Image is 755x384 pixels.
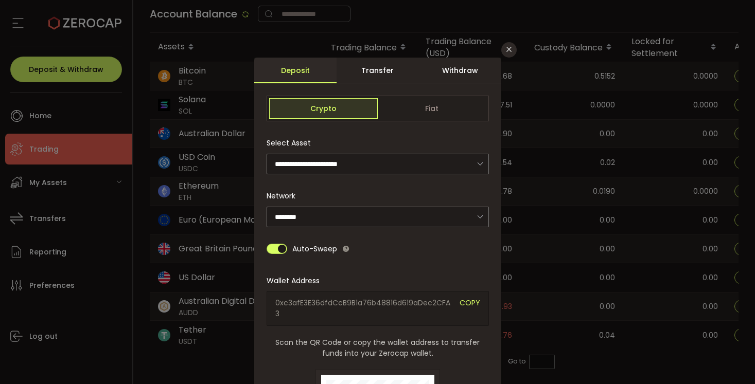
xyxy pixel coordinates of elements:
span: Auto-Sweep [292,239,337,259]
span: Fiat [378,98,486,119]
span: COPY [460,298,480,319]
label: Wallet Address [267,276,326,286]
span: Crypto [269,98,378,119]
div: Transfer [337,58,419,83]
div: Deposit [254,58,337,83]
label: Network [267,191,302,201]
label: Select Asset [267,138,317,148]
span: 0xc3afE3E36dfdCcB9B1a76b48816d619aDec2CFA3 [275,298,452,319]
button: Close [501,42,517,58]
span: Scan the QR Code or copy the wallet address to transfer funds into your Zerocap wallet. [267,337,489,359]
div: Withdraw [419,58,501,83]
iframe: Chat Widget [704,335,755,384]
